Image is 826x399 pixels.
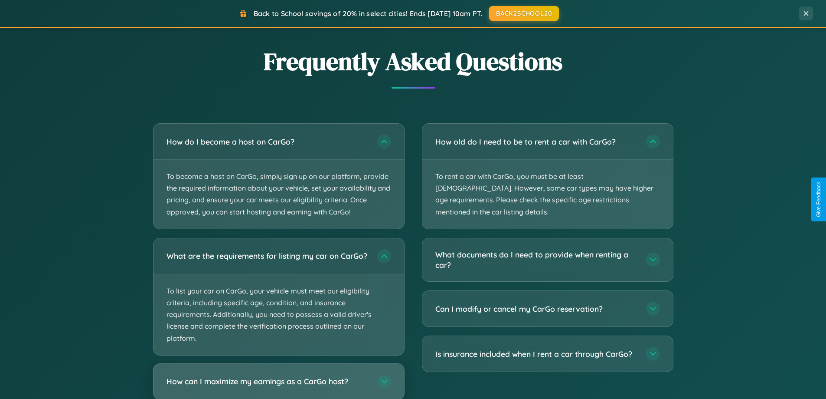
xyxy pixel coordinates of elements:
[167,136,369,147] h3: How do I become a host on CarGo?
[435,249,637,270] h3: What documents do I need to provide when renting a car?
[167,376,369,387] h3: How can I maximize my earnings as a CarGo host?
[422,160,673,229] p: To rent a car with CarGo, you must be at least [DEMOGRAPHIC_DATA]. However, some car types may ha...
[153,45,673,78] h2: Frequently Asked Questions
[153,160,404,229] p: To become a host on CarGo, simply sign up on our platform, provide the required information about...
[489,6,559,21] button: BACK2SCHOOL20
[254,9,483,18] span: Back to School savings of 20% in select cities! Ends [DATE] 10am PT.
[167,251,369,261] h3: What are the requirements for listing my car on CarGo?
[435,136,637,147] h3: How old do I need to be to rent a car with CarGo?
[816,182,822,217] div: Give Feedback
[435,349,637,359] h3: Is insurance included when I rent a car through CarGo?
[153,274,404,355] p: To list your car on CarGo, your vehicle must meet our eligibility criteria, including specific ag...
[435,303,637,314] h3: Can I modify or cancel my CarGo reservation?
